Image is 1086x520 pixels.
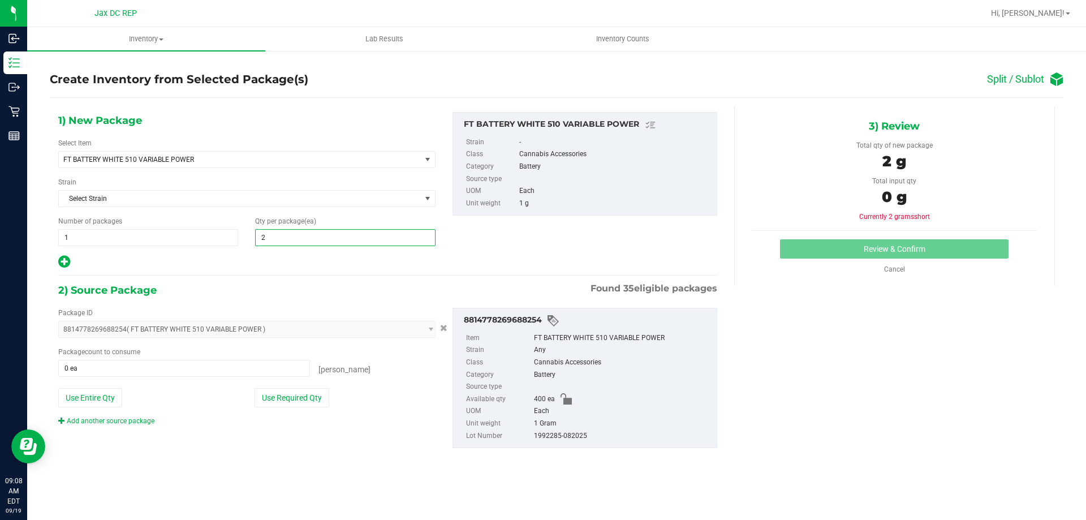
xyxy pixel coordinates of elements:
span: Add new output [58,260,70,268]
span: Hi, [PERSON_NAME]! [991,8,1065,18]
div: FT BATTERY WHITE 510 VARIABLE POWER [464,118,711,132]
span: Lab Results [350,34,419,44]
div: 1 g [519,197,710,210]
span: [PERSON_NAME] [318,365,370,374]
span: 400 ea [534,393,555,406]
label: Select Item [58,138,92,148]
label: Class [466,356,532,369]
span: FT BATTERY WHITE 510 VARIABLE POWER [63,156,402,164]
label: Unit weight [466,418,532,430]
label: Unit weight [466,197,517,210]
label: Strain [466,344,532,356]
label: Strain [58,177,76,187]
div: Battery [534,369,711,381]
button: Use Required Qty [255,388,329,407]
span: select [421,191,435,207]
a: Inventory Counts [503,27,742,51]
a: Add another source package [58,417,154,425]
button: Review & Confirm [780,239,1009,259]
span: Select Strain [59,191,421,207]
inline-svg: Inventory [8,57,20,68]
label: Source type [466,381,532,393]
p: 09/19 [5,506,22,515]
span: 1) New Package [58,112,142,129]
label: UOM [466,185,517,197]
span: Inventory Counts [581,34,665,44]
a: Lab Results [265,27,503,51]
div: 8814778269688254 [464,314,711,328]
label: Item [466,332,532,345]
inline-svg: Reports [8,130,20,141]
div: Cannabis Accessories [519,148,710,161]
label: Available qty [466,393,532,406]
span: count [85,348,102,356]
span: (ea) [304,217,316,225]
span: Number of packages [58,217,122,225]
span: Found eligible packages [591,282,717,295]
span: Inventory [27,34,265,44]
div: Each [519,185,710,197]
p: 09:08 AM EDT [5,476,22,506]
span: Qty per package [255,217,316,225]
span: Jax DC REP [94,8,137,18]
a: Cancel [884,265,905,273]
div: 1 Gram [534,418,711,430]
span: Package to consume [58,348,140,356]
button: Cancel button [437,320,451,336]
input: 0 ea [59,360,309,376]
span: Package ID [58,309,93,317]
h4: Create Inventory from Selected Package(s) [50,71,308,88]
span: Currently 2 grams [859,213,930,221]
label: UOM [466,405,532,418]
div: Each [534,405,711,418]
inline-svg: Inbound [8,33,20,44]
label: Source type [466,173,517,186]
label: Lot Number [466,430,532,442]
span: 3) Review [869,118,920,135]
div: 1992285-082025 [534,430,711,442]
span: 0 g [882,188,907,206]
iframe: Resource center [11,429,45,463]
div: - [519,136,710,149]
inline-svg: Retail [8,106,20,117]
inline-svg: Outbound [8,81,20,93]
a: Inventory [27,27,265,51]
label: Category [466,161,517,173]
div: Any [534,344,711,356]
button: Use Entire Qty [58,388,122,407]
span: 2) Source Package [58,282,157,299]
span: select [421,152,435,167]
span: Total qty of new package [856,141,933,149]
span: short [914,213,930,221]
span: 2 g [882,152,906,170]
div: Cannabis Accessories [534,356,711,369]
input: 1 [59,230,238,246]
h4: Split / Sublot [987,74,1044,85]
label: Class [466,148,517,161]
label: Strain [466,136,517,149]
div: FT BATTERY WHITE 510 VARIABLE POWER [534,332,711,345]
label: Category [466,369,532,381]
span: 35 [623,283,634,294]
span: Total input qty [872,177,916,185]
div: Battery [519,161,710,173]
